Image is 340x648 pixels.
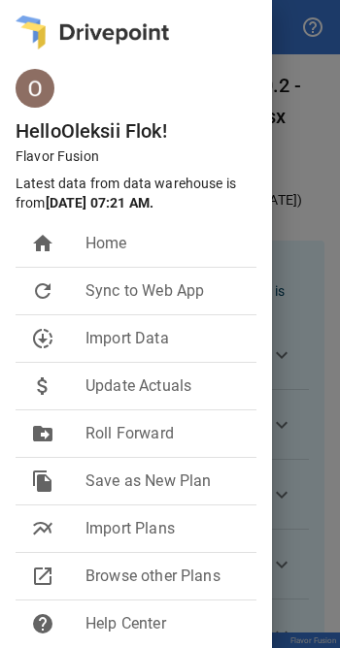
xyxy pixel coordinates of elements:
[31,374,54,398] span: attach_money
[16,69,54,108] img: ACg8ocL05ewJoBZ6ADPMiK_BnFoM-yyBqd3TZEBxcyAcQKXRoL0LdQ=s96-c
[85,232,241,255] span: Home
[85,612,241,635] span: Help Center
[16,146,272,166] p: Flavor Fusion
[31,470,54,493] span: file_copy
[85,279,241,303] span: Sync to Web App
[16,174,264,212] p: Latest data from data warehouse is from
[31,422,54,445] span: drive_file_move
[31,565,54,588] span: open_in_new
[85,422,241,445] span: Roll Forward
[85,470,241,493] span: Save as New Plan
[85,517,241,540] span: Import Plans
[46,195,153,211] b: [DATE] 07:21 AM .
[16,16,169,49] img: logo
[85,565,241,588] span: Browse other Plans
[31,612,54,635] span: help
[31,327,54,350] span: downloading
[31,232,54,255] span: home
[31,279,54,303] span: refresh
[85,327,241,350] span: Import Data
[16,115,272,146] h6: Hello Oleksii Flok !
[85,374,241,398] span: Update Actuals
[31,517,54,540] span: multiline_chart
